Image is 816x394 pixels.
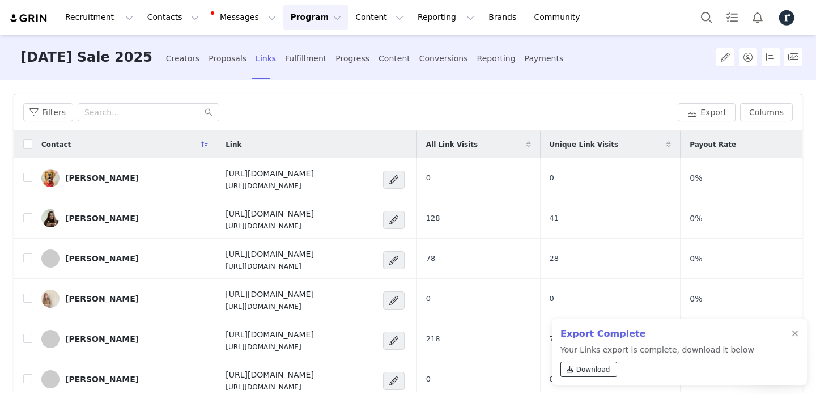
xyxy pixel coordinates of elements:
[226,382,314,392] p: [URL][DOMAIN_NAME]
[206,5,283,30] button: Messages
[226,342,314,352] p: [URL][DOMAIN_NAME]
[205,108,212,116] i: icon: search
[65,254,139,263] div: [PERSON_NAME]
[41,290,59,308] img: 300968b1-3bc7-401a-9878-0c14c3f19b32.jpg
[550,293,554,304] span: 0
[678,103,736,121] button: Export
[283,5,348,30] button: Program
[335,44,369,74] div: Progress
[426,253,436,264] span: 78
[65,173,139,183] div: [PERSON_NAME]
[576,365,610,375] span: Download
[41,209,207,227] a: [PERSON_NAME]
[78,103,219,121] input: Search...
[166,44,200,74] div: Creators
[256,44,276,74] div: Links
[285,44,326,74] div: Fulfillment
[720,5,745,30] a: Tasks
[426,139,478,150] span: All Link Visits
[65,294,139,303] div: [PERSON_NAME]
[41,169,207,187] a: [PERSON_NAME]
[65,334,139,344] div: [PERSON_NAME]
[348,5,410,30] button: Content
[226,139,241,150] span: Link
[226,208,314,220] h4: [URL][DOMAIN_NAME]
[226,289,314,300] h4: [URL][DOMAIN_NAME]
[690,213,702,224] span: 0%
[41,209,59,227] img: 60a0aa24-6063-4113-b236-8efe951fc1df.jpg
[426,172,431,184] span: 0
[560,362,617,377] a: Download
[690,139,736,150] span: Payout Rate
[23,103,73,121] button: Filters
[141,5,206,30] button: Contacts
[226,302,314,312] p: [URL][DOMAIN_NAME]
[525,44,564,74] div: Payments
[426,374,431,385] span: 0
[694,5,719,30] button: Search
[550,253,559,264] span: 28
[209,44,246,74] div: Proposals
[226,369,314,381] h4: [URL][DOMAIN_NAME]
[550,213,559,224] span: 41
[771,9,807,27] button: Profile
[560,344,754,382] p: Your Links export is complete, download it below
[426,213,440,224] span: 128
[690,253,702,265] span: 0%
[226,329,314,341] h4: [URL][DOMAIN_NAME]
[411,5,481,30] button: Reporting
[690,172,702,184] span: 0%
[560,327,754,341] h2: Export Complete
[550,139,619,150] span: Unique Link Visits
[41,139,71,150] span: Contact
[690,293,702,305] span: 0%
[226,181,314,191] p: [URL][DOMAIN_NAME]
[482,5,526,30] a: Brands
[550,333,559,345] span: 74
[477,44,516,74] div: Reporting
[226,168,314,180] h4: [URL][DOMAIN_NAME]
[65,214,139,223] div: [PERSON_NAME]
[745,5,770,30] button: Notifications
[65,375,139,384] div: [PERSON_NAME]
[20,35,152,81] h3: [DATE] Sale 2025
[226,248,314,260] h4: [URL][DOMAIN_NAME]
[41,169,59,187] img: adf2258e-8652-48f1-8dc5-12e5e6e16aa9.jpg
[426,293,431,304] span: 0
[426,333,440,345] span: 218
[41,290,207,308] a: [PERSON_NAME]
[777,9,796,27] img: 1f45c7a0-75d0-4cb6-a033-eed358b362f0.jpg
[41,330,207,348] a: [PERSON_NAME]
[550,374,554,385] span: 0
[226,261,314,272] p: [URL][DOMAIN_NAME]
[226,221,314,231] p: [URL][DOMAIN_NAME]
[419,44,468,74] div: Conversions
[9,13,49,24] img: grin logo
[41,370,207,388] a: [PERSON_NAME]
[740,103,793,121] button: Columns
[528,5,592,30] a: Community
[550,172,554,184] span: 0
[58,5,140,30] button: Recruitment
[379,44,410,74] div: Content
[41,249,207,268] a: [PERSON_NAME]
